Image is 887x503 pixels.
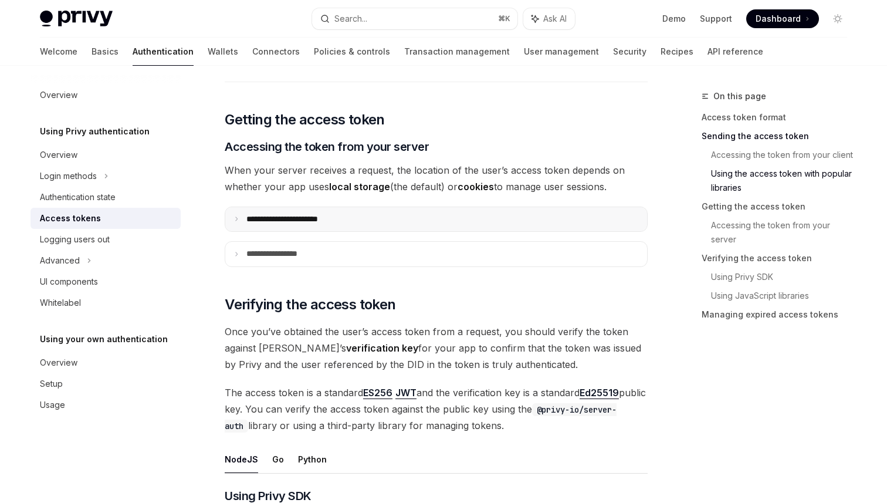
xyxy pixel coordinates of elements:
a: Support [700,13,732,25]
a: Connectors [252,38,300,66]
div: Whitelabel [40,296,81,310]
div: Setup [40,377,63,391]
a: Verifying the access token [702,249,856,268]
span: When your server receives a request, the location of the user’s access token depends on whether y... [225,162,648,195]
div: Authentication state [40,190,116,204]
a: Recipes [661,38,693,66]
a: Sending the access token [702,127,856,146]
a: JWT [395,387,417,399]
strong: verification key [346,342,418,354]
a: Logging users out [31,229,181,250]
a: Using JavaScript libraries [711,286,856,305]
a: Transaction management [404,38,510,66]
a: Overview [31,144,181,166]
span: Accessing the token from your server [225,139,429,155]
h5: Using Privy authentication [40,124,150,139]
span: On this page [713,89,766,103]
div: Login methods [40,169,97,183]
div: Usage [40,398,65,412]
a: Authentication [133,38,194,66]
strong: cookies [458,181,494,193]
div: UI components [40,275,98,289]
a: Overview [31,85,181,106]
a: Using the access token with popular libraries [711,164,856,197]
a: Getting the access token [702,197,856,216]
div: Access tokens [40,211,101,225]
a: UI components [31,271,181,292]
a: Policies & controls [314,38,390,66]
a: User management [524,38,599,66]
button: Python [298,445,327,473]
a: Using Privy SDK [711,268,856,286]
a: ES256 [363,387,392,399]
button: Toggle dark mode [828,9,847,28]
div: Overview [40,88,77,102]
img: light logo [40,11,113,27]
button: NodeJS [225,445,258,473]
button: Ask AI [523,8,575,29]
a: API reference [707,38,763,66]
span: Ask AI [543,13,567,25]
a: Dashboard [746,9,819,28]
a: Basics [92,38,119,66]
a: Demo [662,13,686,25]
div: Search... [334,12,367,26]
span: ⌘ K [498,14,510,23]
a: Security [613,38,646,66]
span: The access token is a standard and the verification key is a standard public key. You can verify ... [225,384,648,434]
a: Managing expired access tokens [702,305,856,324]
a: Authentication state [31,187,181,208]
a: Accessing the token from your client [711,146,856,164]
a: Ed25519 [580,387,619,399]
code: @privy-io/server-auth [225,403,617,433]
div: Logging users out [40,232,110,247]
a: Overview [31,352,181,373]
a: Access tokens [31,208,181,229]
button: Go [272,445,284,473]
span: Getting the access token [225,110,385,129]
strong: local storage [329,181,390,193]
span: Dashboard [756,13,801,25]
span: Verifying the access token [225,295,395,314]
a: Setup [31,373,181,394]
button: Search...⌘K [312,8,517,29]
span: Once you’ve obtained the user’s access token from a request, you should verify the token against ... [225,323,648,373]
a: Welcome [40,38,77,66]
a: Access token format [702,108,856,127]
a: Wallets [208,38,238,66]
div: Advanced [40,254,80,268]
h5: Using your own authentication [40,332,168,346]
div: Overview [40,148,77,162]
a: Accessing the token from your server [711,216,856,249]
a: Whitelabel [31,292,181,313]
a: Usage [31,394,181,416]
div: Overview [40,356,77,370]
